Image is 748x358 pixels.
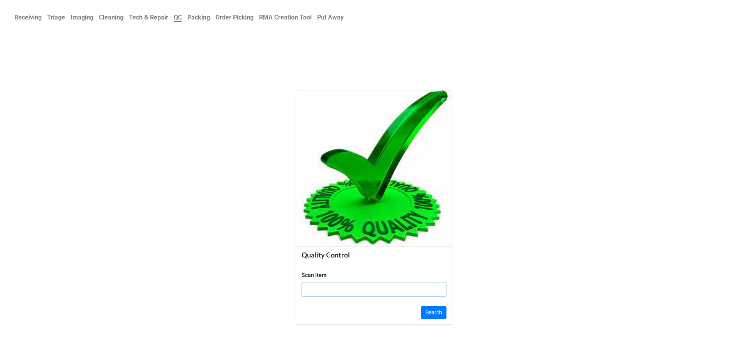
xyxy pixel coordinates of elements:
[263,10,321,25] a: RMA Creation Tool
[12,14,18,20] img: RexiLogo.png
[135,14,175,21] b: Tech & Repair
[132,10,177,25] a: Tech & Repair
[302,250,446,259] div: Quality Control
[177,10,191,25] a: QC
[302,271,326,279] div: Scan Item
[51,10,74,25] a: Triage
[222,14,260,21] b: Order Picking
[105,14,130,21] b: Cleaning
[321,10,353,25] a: Put Away
[219,10,263,25] a: Order Picking
[421,306,446,319] button: Search
[21,14,48,21] b: Receiving
[53,14,71,21] b: Triage
[77,14,100,21] b: Imaging
[18,10,51,25] a: Receiving
[191,10,219,25] a: Packing
[102,10,132,25] a: Cleaning
[180,14,188,22] b: QC
[323,14,350,21] b: Put Away
[296,90,452,246] img: user-attachments%2Flegacy%2Fextension-attachments%2Fxk2VnkDGhI%2FQuality_Check.jpg
[265,14,318,21] b: RMA Creation Tool
[74,10,102,25] a: Imaging
[194,14,216,21] b: Packing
